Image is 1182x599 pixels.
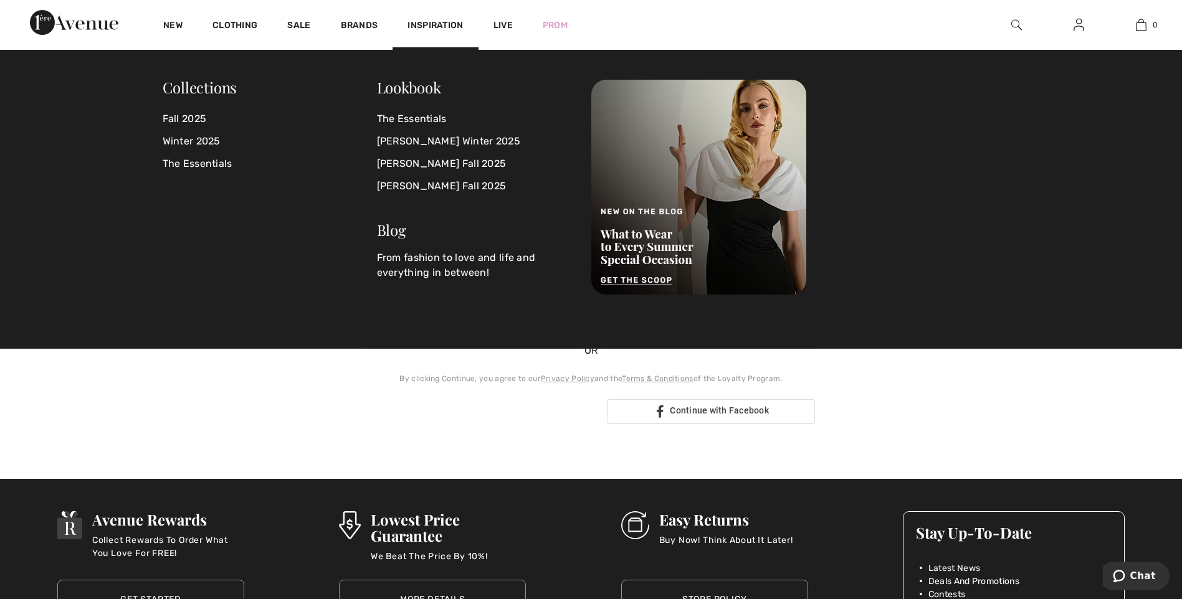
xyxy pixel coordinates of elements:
span: Inspiration [408,20,463,33]
a: New on the Blog [591,181,806,192]
p: Collect Rewards To Order What You Love For FREE! [92,534,244,559]
span: Deals And Promotions [928,575,1019,588]
h3: Avenue Rewards [92,511,244,527]
a: Sale [287,20,310,33]
p: We Beat The Price By 10%! [371,550,527,575]
img: Lowest Price Guarantee [339,511,360,539]
a: [PERSON_NAME] Winter 2025 [377,130,576,153]
h3: Stay Up-To-Date [916,524,1112,540]
a: New [163,20,183,33]
span: Collections [163,77,237,97]
img: 1ère Avenue [30,10,118,35]
span: Latest News [928,562,980,575]
iframe: Knappen Logga in med Google [361,398,603,425]
a: Winter 2025 [163,130,377,153]
a: Blog [377,220,406,240]
span: Continue with Facebook [670,405,769,415]
p: Buy Now! Think About It Later! [659,534,793,559]
a: The Essentials [163,153,377,175]
p: From fashion to love and life and everything in between! [377,250,576,280]
a: The Essentials [377,108,576,130]
a: Sign In [1064,17,1094,33]
h3: Lowest Price Guarantee [371,511,527,544]
a: Clothing [212,20,257,33]
img: My Bag [1136,17,1146,32]
a: Brands [341,20,378,33]
div: By clicking Continue, you agree to our and the of the Loyalty Program. [368,373,815,384]
img: My Info [1074,17,1084,32]
iframe: Opens a widget where you can chat to one of our agents [1103,562,1170,593]
a: Live [493,19,513,32]
img: New on the Blog [591,80,806,295]
a: 0 [1110,17,1171,32]
a: [PERSON_NAME] Fall 2025 [377,153,576,175]
img: Avenue Rewards [57,511,82,539]
a: Terms & Conditions [622,374,693,383]
a: Fall 2025 [163,108,377,130]
img: Easy Returns [621,511,649,539]
a: [PERSON_NAME] Fall 2025 [377,175,576,197]
a: Lookbook [377,77,441,97]
a: Continue with Facebook [607,399,815,424]
h3: Easy Returns [659,511,793,527]
span: OR [578,343,604,358]
img: search the website [1011,17,1022,32]
a: Prom [543,19,568,32]
span: 0 [1153,19,1158,31]
a: Privacy Policy [541,374,594,383]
